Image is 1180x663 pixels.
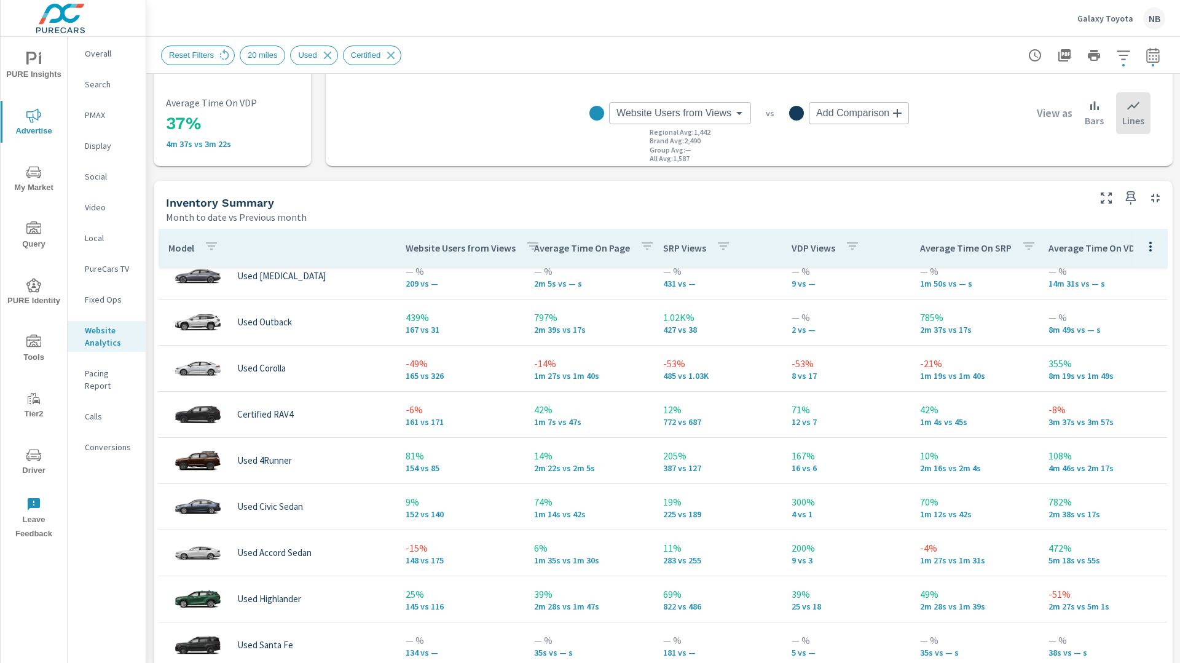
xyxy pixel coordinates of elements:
p: Average Time On Page [534,242,630,254]
div: Display [68,137,146,155]
p: 9 vs 3 [792,555,900,565]
p: -4% [920,541,1029,555]
p: — % [534,633,643,648]
img: glamour [173,304,222,341]
span: Leave Feedback [4,497,63,541]
div: Conversions [68,438,146,456]
div: Pacing Report [68,364,146,395]
p: Conversions [85,441,136,453]
span: 20 miles [240,50,285,60]
div: Used [290,46,337,65]
div: Local [68,229,146,247]
p: 283 vs 255 [663,555,772,565]
p: 10% [920,448,1029,463]
p: Month to date vs Previous month [166,210,307,224]
p: Local [85,232,136,244]
p: 181 vs — [663,648,772,657]
p: 2m 27s vs 5m 1s [1048,601,1157,611]
p: 3m 37s vs 3m 57s [1048,417,1157,427]
p: Group Avg : — [650,146,691,154]
div: Add Comparison [809,102,909,124]
p: — % [1048,264,1157,279]
div: Fixed Ops [68,290,146,309]
p: vs [751,108,789,119]
p: Used Accord Sedan [237,547,312,558]
p: 200% [792,541,900,555]
p: 4m 46s vs 2m 17s [1048,463,1157,473]
p: 70% [920,494,1029,509]
span: Website Users from Views [616,107,731,119]
p: 145 vs 116 [406,601,514,611]
p: Used Civic Sedan [237,501,303,512]
p: 19% [663,494,772,509]
button: Minimize Widget [1146,188,1165,208]
p: 16 vs 6 [792,463,900,473]
p: 14% [534,448,643,463]
div: Search [68,75,146,93]
p: 2m 16s vs 2m 4s [920,463,1029,473]
p: Fixed Ops [85,293,136,306]
p: Average Time On SRP [920,242,1012,254]
p: -8% [1048,402,1157,417]
div: Website Analytics [68,321,146,352]
p: 8m 19s vs 1m 49s [1048,371,1157,381]
div: Certified [343,46,401,65]
p: Used Corolla [237,363,286,374]
button: Select Date Range [1141,43,1165,68]
p: 1m 4s vs 45s [920,417,1029,427]
p: 39% [792,587,900,601]
span: Driver [4,448,63,478]
p: 148 vs 175 [406,555,514,565]
p: -6% [406,402,514,417]
div: Reset Filters [161,46,235,65]
p: 427 vs 38 [663,325,772,335]
img: glamour [173,350,222,387]
p: 485 vs 1,027 [663,371,772,381]
p: VDP Views [792,242,835,254]
p: 39% [534,587,643,601]
p: 1m 50s vs — s [920,279,1029,288]
p: 2 vs — [792,325,900,335]
p: 8 vs 17 [792,371,900,381]
p: PureCars TV [85,263,136,275]
p: 300% [792,494,900,509]
span: Reset Filters [162,50,221,60]
p: 25% [406,587,514,601]
p: 2m 5s vs — s [534,279,643,288]
p: 5 vs — [792,648,900,657]
p: 154 vs 85 [406,463,514,473]
p: 782% [1048,494,1157,509]
p: 205% [663,448,772,463]
div: PMAX [68,106,146,124]
p: 355% [1048,356,1157,371]
p: Certified RAV4 [237,409,293,420]
p: — % [663,264,772,279]
button: Make Fullscreen [1096,188,1116,208]
button: Print Report [1082,43,1106,68]
span: Add Comparison [816,107,889,119]
p: 2m 22s vs 2m 5s [534,463,643,473]
p: Used Outback [237,317,292,328]
p: 11% [663,541,772,555]
button: Apply Filters [1111,43,1136,68]
div: PureCars TV [68,260,146,278]
img: glamour [173,581,222,617]
p: 4m 37s vs 3m 22s [166,139,328,149]
p: 431 vs — [663,279,772,288]
p: 42% [534,402,643,417]
h6: View as [1037,107,1072,119]
p: Used Santa Fe [237,640,293,651]
p: 49% [920,587,1029,601]
p: Bars [1085,113,1104,128]
img: glamour [173,534,222,571]
div: Overall [68,44,146,63]
p: 2m 38s vs 17s [1048,509,1157,519]
div: NB [1143,7,1165,30]
p: SRP Views [663,242,706,254]
p: 167 vs 31 [406,325,514,335]
p: — % [792,633,900,648]
span: Advertise [4,108,63,138]
p: Search [85,78,136,90]
p: 5m 18s vs 55s [1048,555,1157,565]
p: 14m 31s vs — s [1048,279,1157,288]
